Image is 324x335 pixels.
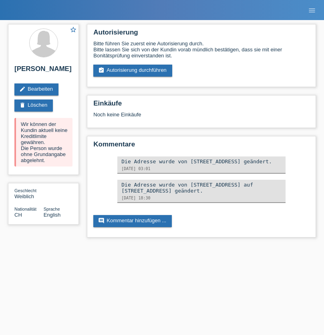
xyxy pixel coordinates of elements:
a: deleteLöschen [14,99,53,112]
i: star_border [70,26,77,33]
div: Wir können der Kundin aktuell keine Kreditlimite gewähren. Die Person wurde ohne Grundangabe abge... [14,118,72,166]
a: commentKommentar hinzufügen ... [93,215,172,227]
div: Noch keine Einkäufe [93,112,310,124]
i: menu [308,6,316,14]
a: editBearbeiten [14,83,58,95]
a: menu [304,8,320,12]
div: Die Adresse wurde von [STREET_ADDRESS] geändert. [121,158,282,164]
h2: Einkäufe [93,99,310,112]
span: Schweiz [14,212,22,218]
div: [DATE] 03:01 [121,166,282,171]
span: English [44,212,61,218]
div: [DATE] 18:30 [121,196,282,200]
div: Weiblich [14,187,44,199]
h2: [PERSON_NAME] [14,65,72,77]
div: Bitte führen Sie zuerst eine Autorisierung durch. Bitte lassen Sie sich von der Kundin vorab münd... [93,41,310,59]
h2: Kommentare [93,140,310,152]
i: edit [19,86,26,92]
a: star_border [70,26,77,35]
span: Sprache [44,207,60,211]
i: comment [98,217,105,224]
a: assignment_turned_inAutorisierung durchführen [93,65,172,77]
i: delete [19,102,26,108]
i: assignment_turned_in [98,67,105,73]
span: Geschlecht [14,188,36,193]
h2: Autorisierung [93,28,310,41]
div: Die Adresse wurde von [STREET_ADDRESS] auf [STREET_ADDRESS] geändert. [121,182,282,194]
span: Nationalität [14,207,36,211]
